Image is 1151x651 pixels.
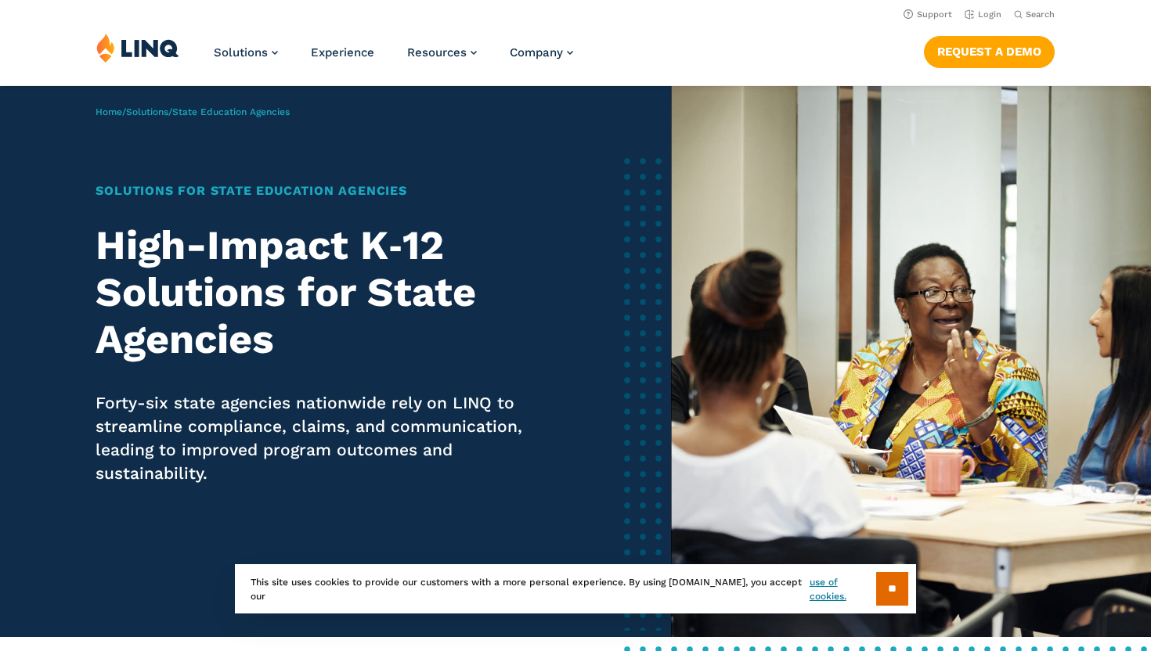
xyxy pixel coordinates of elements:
[965,9,1001,20] a: Login
[172,106,290,117] span: State Education Agencies
[235,564,916,613] div: This site uses cookies to provide our customers with a more personal experience. By using [DOMAIN...
[214,45,268,59] span: Solutions
[510,45,563,59] span: Company
[904,9,952,20] a: Support
[1026,9,1055,20] span: Search
[924,33,1055,67] nav: Button Navigation
[924,36,1055,67] a: Request a Demo
[810,575,876,603] a: use of cookies.
[96,391,549,485] p: Forty-six state agencies nationwide rely on LINQ to streamline compliance, claims, and communicat...
[96,33,179,63] img: LINQ | K‑12 Software
[1014,9,1055,20] button: Open Search Bar
[214,45,278,59] a: Solutions
[96,222,549,362] h2: High-Impact K‑12 Solutions for State Agencies
[407,45,477,59] a: Resources
[96,106,122,117] a: Home
[96,106,290,117] span: / /
[214,33,573,85] nav: Primary Navigation
[671,86,1151,637] img: Solutions for State Nutrition Banner
[96,182,549,200] h1: Solutions for State Education Agencies
[510,45,573,59] a: Company
[407,45,467,59] span: Resources
[311,45,374,59] a: Experience
[126,106,168,117] a: Solutions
